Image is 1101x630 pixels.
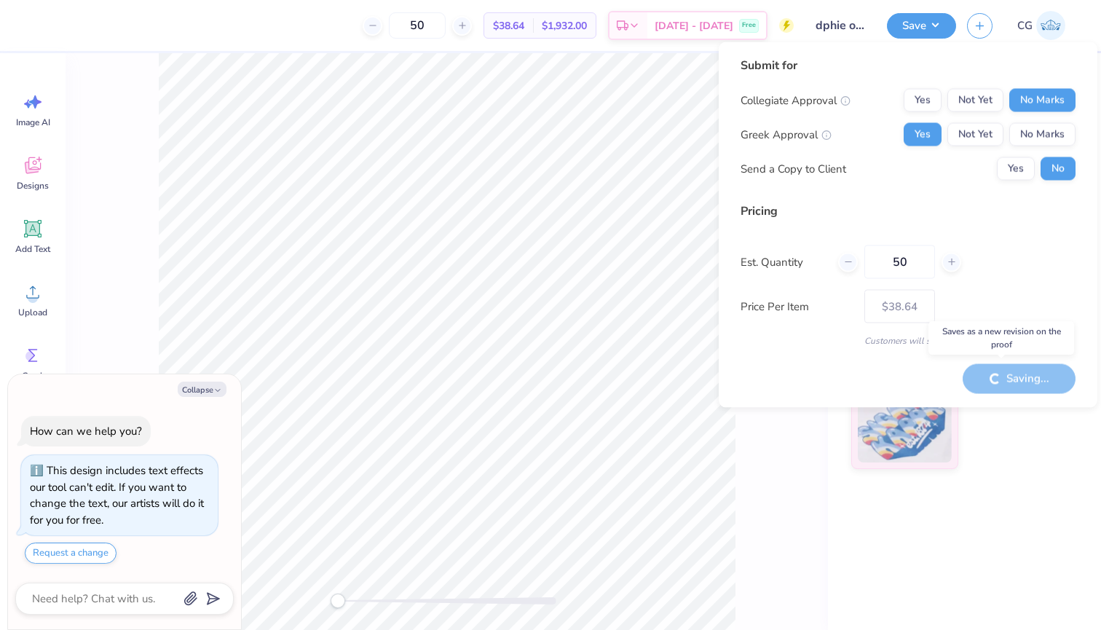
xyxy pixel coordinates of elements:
[741,253,827,270] label: Est. Quantity
[1041,157,1076,181] button: No
[997,157,1035,181] button: Yes
[1009,123,1076,146] button: No Marks
[1017,17,1033,34] span: CG
[655,18,733,34] span: [DATE] - [DATE]
[30,463,204,527] div: This design includes text effects our tool can't edit. If you want to change the text, our artist...
[1011,11,1072,40] a: CG
[947,123,1003,146] button: Not Yet
[858,390,952,462] img: Standard
[16,117,50,128] span: Image AI
[1009,89,1076,112] button: No Marks
[15,243,50,255] span: Add Text
[493,18,524,34] span: $38.64
[904,123,942,146] button: Yes
[178,382,226,397] button: Collapse
[947,89,1003,112] button: Not Yet
[542,18,587,34] span: $1,932.00
[25,543,117,564] button: Request a change
[928,321,1074,355] div: Saves as a new revision on the proof
[741,57,1076,74] div: Submit for
[22,370,44,382] span: Greek
[30,424,142,438] div: How can we help you?
[741,202,1076,220] div: Pricing
[805,11,876,40] input: Untitled Design
[904,89,942,112] button: Yes
[742,20,756,31] span: Free
[17,180,49,192] span: Designs
[331,594,345,608] div: Accessibility label
[741,92,851,109] div: Collegiate Approval
[864,245,935,279] input: – –
[741,126,832,143] div: Greek Approval
[741,160,846,177] div: Send a Copy to Client
[741,334,1076,347] div: Customers will see this price on HQ.
[741,298,853,315] label: Price Per Item
[1036,11,1065,40] img: Carly Gitin
[389,12,446,39] input: – –
[887,13,956,39] button: Save
[18,307,47,318] span: Upload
